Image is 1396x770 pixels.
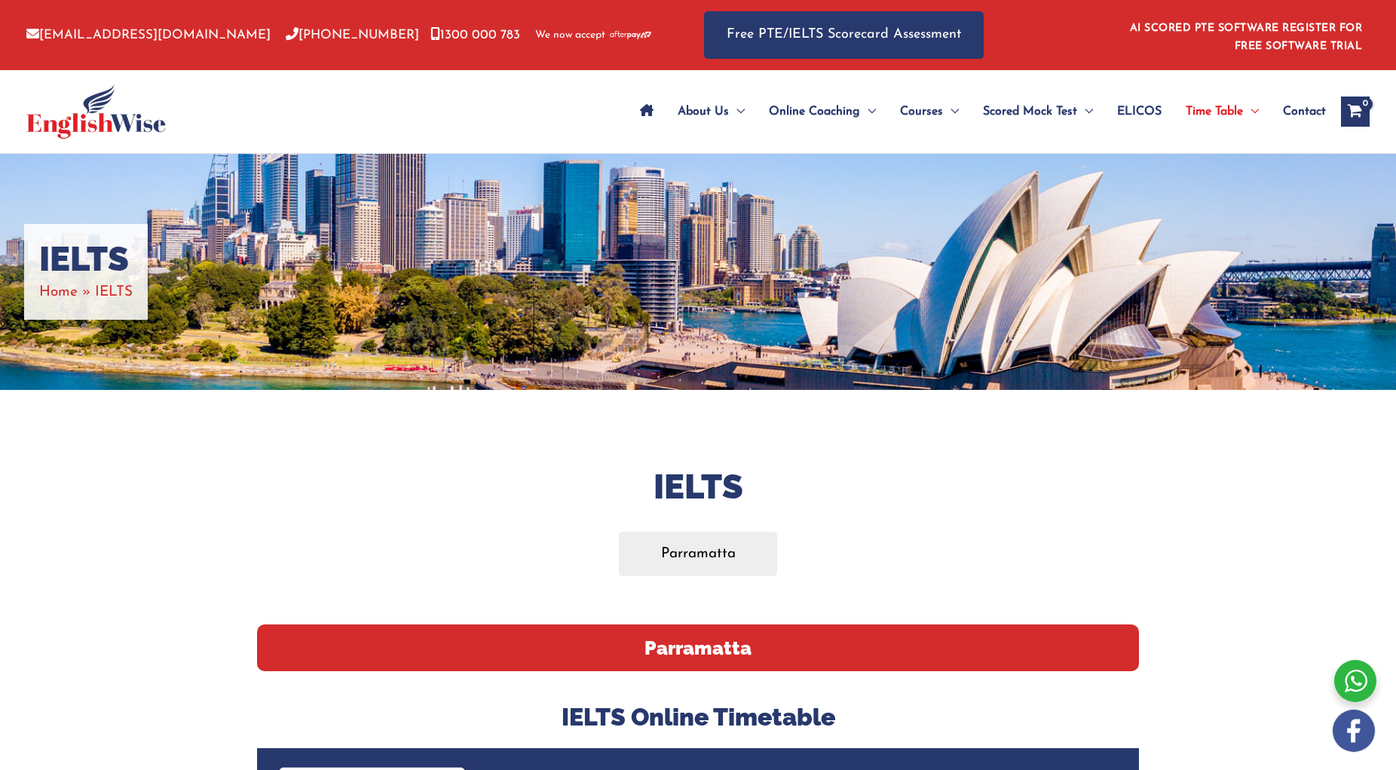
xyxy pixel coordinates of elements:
[888,85,971,138] a: CoursesMenu Toggle
[1341,97,1370,127] a: View Shopping Cart, empty
[1117,85,1162,138] span: ELICOS
[628,85,1326,138] nav: Site Navigation: Main Menu
[1333,710,1375,752] img: white-facebook.png
[729,85,745,138] span: Menu Toggle
[757,85,888,138] a: Online CoachingMenu Toggle
[1130,23,1363,52] a: AI SCORED PTE SOFTWARE REGISTER FOR FREE SOFTWARE TRIAL
[430,29,520,41] a: 1300 000 783
[678,85,729,138] span: About Us
[704,11,984,59] a: Free PTE/IELTS Scorecard Assessment
[1186,85,1243,138] span: Time Table
[26,29,271,41] a: [EMAIL_ADDRESS][DOMAIN_NAME]
[619,532,778,576] a: Parramatta
[257,624,1139,672] h2: Parramatta
[610,31,651,39] img: Afterpay-Logo
[971,85,1105,138] a: Scored Mock TestMenu Toggle
[1271,85,1326,138] a: Contact
[1283,85,1326,138] span: Contact
[95,285,133,299] span: IELTS
[666,85,757,138] a: About UsMenu Toggle
[257,701,1139,733] h3: IELTS Online Timetable
[1121,11,1370,60] aside: Header Widget 1
[535,28,605,43] span: We now accept
[39,239,133,280] h1: IELTS
[257,465,1139,510] h2: Ielts
[943,85,959,138] span: Menu Toggle
[1077,85,1093,138] span: Menu Toggle
[983,85,1077,138] span: Scored Mock Test
[1243,85,1259,138] span: Menu Toggle
[1105,85,1174,138] a: ELICOS
[769,85,860,138] span: Online Coaching
[860,85,876,138] span: Menu Toggle
[286,29,419,41] a: [PHONE_NUMBER]
[26,84,166,139] img: cropped-ew-logo
[1174,85,1271,138] a: Time TableMenu Toggle
[39,280,133,305] nav: Breadcrumbs
[39,285,78,299] a: Home
[900,85,943,138] span: Courses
